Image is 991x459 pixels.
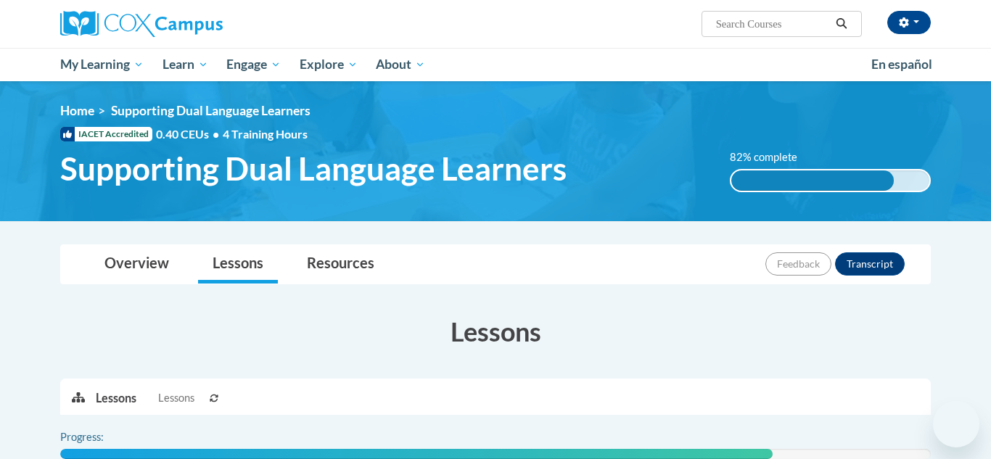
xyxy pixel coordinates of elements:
span: Learn [163,56,208,73]
span: Engage [226,56,281,73]
button: Search [831,15,852,33]
a: En español [862,49,942,80]
a: My Learning [51,48,153,81]
span: IACET Accredited [60,127,152,141]
a: Resources [292,245,389,284]
img: Cox Campus [60,11,223,37]
button: Feedback [765,252,831,276]
span: 4 Training Hours [223,127,308,141]
a: Overview [90,245,184,284]
p: Lessons [96,390,136,406]
label: Progress: [60,429,144,445]
span: Lessons [158,390,194,406]
span: About [376,56,425,73]
a: About [367,48,435,81]
input: Search Courses [715,15,831,33]
span: 0.40 CEUs [156,126,223,142]
label: 82% complete [730,149,813,165]
a: Learn [153,48,218,81]
div: 82% complete [731,170,894,191]
a: Lessons [198,245,278,284]
a: Home [60,103,94,118]
span: Supporting Dual Language Learners [60,149,567,188]
a: Engage [217,48,290,81]
span: Explore [300,56,358,73]
div: Main menu [38,48,953,81]
span: • [213,127,219,141]
span: En español [871,57,932,72]
button: Transcript [835,252,905,276]
iframe: Button to launch messaging window [933,401,979,447]
a: Cox Campus [60,11,336,37]
span: Supporting Dual Language Learners [111,103,311,118]
span: My Learning [60,56,144,73]
a: Explore [290,48,367,81]
h3: Lessons [60,313,931,350]
button: Account Settings [887,11,931,34]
